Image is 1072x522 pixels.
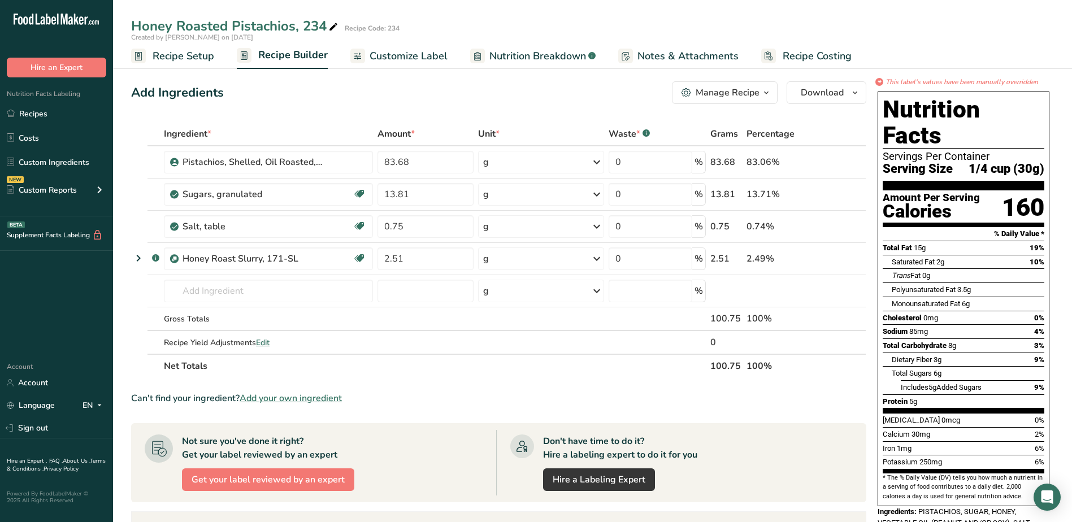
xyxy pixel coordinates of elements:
[1034,327,1044,336] span: 4%
[747,220,813,233] div: 0.74%
[957,285,971,294] span: 3.5g
[883,314,922,322] span: Cholesterol
[934,369,941,377] span: 6g
[1035,444,1044,453] span: 6%
[892,258,935,266] span: Saturated Fat
[256,337,270,348] span: Edit
[928,383,936,391] span: 5g
[883,162,953,176] span: Serving Size
[1034,383,1044,391] span: 9%
[710,336,743,349] div: 0
[672,81,778,104] button: Manage Recipe
[886,77,1038,87] i: This label's values have been manually overridden
[7,490,106,504] div: Powered By FoodLabelMaker © 2025 All Rights Reserved
[131,16,340,36] div: Honey Roasted Pistachios, 234
[1034,341,1044,350] span: 3%
[164,313,373,325] div: Gross Totals
[892,369,932,377] span: Total Sugars
[696,86,759,99] div: Manage Recipe
[892,271,921,280] span: Fat
[969,162,1044,176] span: 1/4 cup (30g)
[483,188,489,201] div: g
[783,49,852,64] span: Recipe Costing
[897,444,912,453] span: 1mg
[883,193,980,203] div: Amount Per Serving
[131,84,224,102] div: Add Ingredients
[543,468,655,491] a: Hire a Labeling Expert
[883,97,1044,149] h1: Nutrition Facts
[1034,314,1044,322] span: 0%
[747,252,813,266] div: 2.49%
[162,354,708,377] th: Net Totals
[7,457,106,473] a: Terms & Conditions .
[49,457,63,465] a: FAQ .
[761,43,852,69] a: Recipe Costing
[183,220,324,233] div: Salt, table
[153,49,214,64] span: Recipe Setup
[483,284,489,298] div: g
[883,227,1044,241] section: % Daily Value *
[883,416,940,424] span: [MEDICAL_DATA]
[1035,416,1044,424] span: 0%
[7,58,106,77] button: Hire an Expert
[609,127,650,141] div: Waste
[962,299,970,308] span: 6g
[131,391,866,405] div: Can't find your ingredient?
[892,271,910,280] i: Trans
[7,184,77,196] div: Custom Reports
[131,33,253,42] span: Created by [PERSON_NAME] on [DATE]
[914,243,926,252] span: 15g
[345,23,400,33] div: Recipe Code: 234
[83,399,106,412] div: EN
[170,255,179,263] img: Sub Recipe
[637,49,739,64] span: Notes & Attachments
[543,434,697,462] div: Don't have time to do it? Hire a labeling expert to do it for you
[710,220,743,233] div: 0.75
[948,341,956,350] span: 8g
[370,49,448,64] span: Customize Label
[7,457,47,465] a: Hire an Expert .
[901,383,982,391] span: Includes Added Sugars
[883,430,910,438] span: Calcium
[883,341,947,350] span: Total Carbohydrate
[63,457,90,465] a: About Us .
[7,176,24,183] div: NEW
[744,354,815,377] th: 100%
[489,49,586,64] span: Nutrition Breakdown
[350,43,448,69] a: Customize Label
[483,220,489,233] div: g
[1035,458,1044,466] span: 6%
[936,258,944,266] span: 2g
[747,127,795,141] span: Percentage
[7,221,25,228] div: BETA
[883,458,918,466] span: Potassium
[909,397,917,406] span: 5g
[883,473,1044,501] section: * The % Daily Value (DV) tells you how much a nutrient in a serving of food contributes to a dail...
[164,337,373,349] div: Recipe Yield Adjustments
[192,473,345,486] span: Get your label reviewed by an expert
[710,127,738,141] span: Grams
[710,155,743,169] div: 83.68
[164,127,211,141] span: Ingredient
[883,444,895,453] span: Iron
[919,458,942,466] span: 250mg
[237,42,328,69] a: Recipe Builder
[883,243,912,252] span: Total Fat
[710,252,743,266] div: 2.51
[922,271,930,280] span: 0g
[182,468,354,491] button: Get your label reviewed by an expert
[377,127,415,141] span: Amount
[44,465,79,473] a: Privacy Policy
[1034,484,1061,511] div: Open Intercom Messenger
[164,280,373,302] input: Add Ingredient
[182,434,337,462] div: Not sure you've done it right? Get your label reviewed by an expert
[258,47,328,63] span: Recipe Builder
[912,430,930,438] span: 30mg
[478,127,500,141] span: Unit
[883,327,908,336] span: Sodium
[183,252,324,266] div: Honey Roast Slurry, 171-SL
[747,188,813,201] div: 13.71%
[7,395,55,415] a: Language
[710,312,743,325] div: 100.75
[747,155,813,169] div: 83.06%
